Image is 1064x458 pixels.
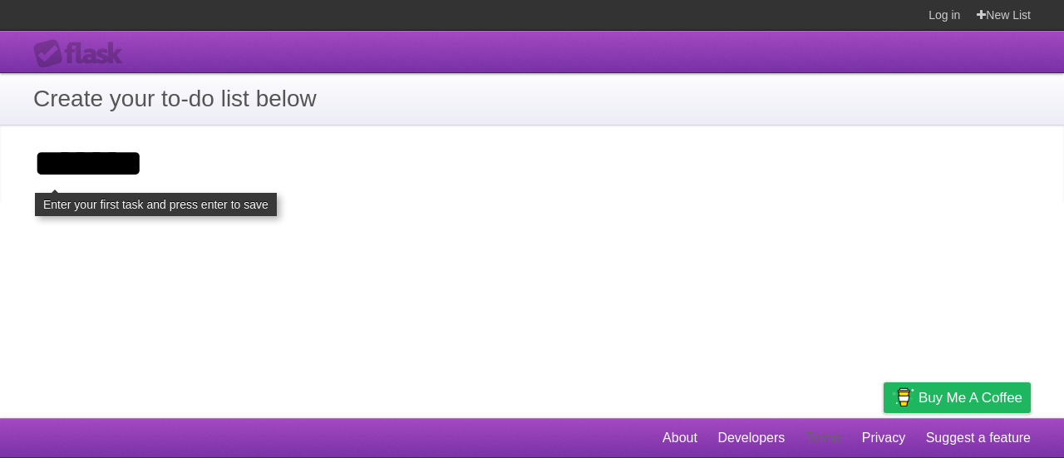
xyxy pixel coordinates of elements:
a: Developers [717,422,785,454]
a: About [663,422,697,454]
div: Flask [33,39,133,69]
a: Privacy [862,422,905,454]
a: Terms [805,422,842,454]
h1: Create your to-do list below [33,81,1031,116]
a: Buy me a coffee [884,382,1031,413]
img: Buy me a coffee [892,383,914,411]
span: Buy me a coffee [919,383,1022,412]
a: Suggest a feature [926,422,1031,454]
